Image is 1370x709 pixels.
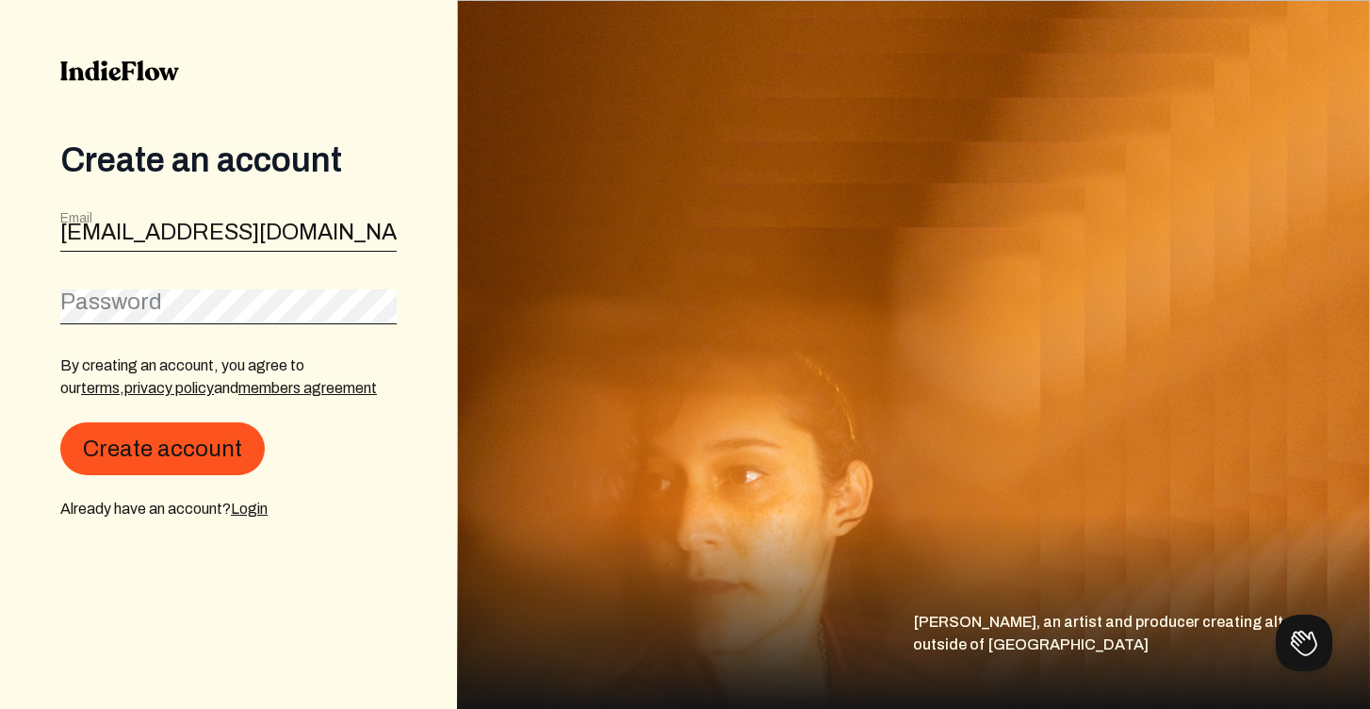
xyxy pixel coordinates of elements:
[238,380,377,396] a: members agreement
[60,209,92,228] label: Email
[1276,615,1332,671] iframe: Toggle Customer Support
[60,354,397,400] p: By creating an account, you agree to our , and
[60,287,162,317] label: Password
[81,380,120,396] a: terms
[913,611,1370,709] div: [PERSON_NAME], an artist and producer creating alt pop outside of [GEOGRAPHIC_DATA]
[60,141,397,179] div: Create an account
[60,60,179,81] img: indieflow-logo-black.svg
[124,380,214,396] a: privacy policy
[60,498,397,520] div: Already have an account?
[60,422,265,475] button: Create account
[231,501,268,517] a: Login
